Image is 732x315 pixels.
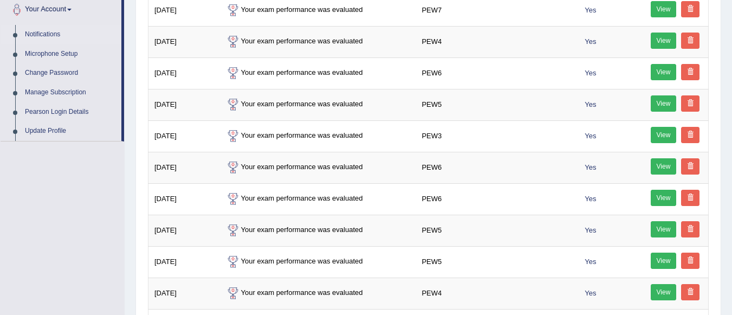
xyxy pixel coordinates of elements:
[148,246,219,278] td: [DATE]
[148,57,219,89] td: [DATE]
[219,152,416,183] td: Your exam performance was evaluated
[580,130,600,142] span: Yes
[681,190,699,206] a: Delete
[651,253,677,269] a: View
[580,287,600,299] span: Yes
[20,121,121,141] a: Update Profile
[416,57,574,89] td: PEW6
[416,152,574,183] td: PEW6
[20,102,121,122] a: Pearson Login Details
[20,25,121,44] a: Notifications
[148,152,219,183] td: [DATE]
[681,95,699,112] a: Delete
[416,120,574,152] td: PEW3
[416,215,574,246] td: PEW5
[580,99,600,110] span: Yes
[580,4,600,16] span: Yes
[416,26,574,57] td: PEW4
[651,158,677,175] a: View
[148,89,219,120] td: [DATE]
[580,36,600,47] span: Yes
[416,246,574,278] td: PEW5
[148,215,219,246] td: [DATE]
[416,89,574,120] td: PEW5
[681,221,699,237] a: Delete
[681,1,699,17] a: Delete
[651,33,677,49] a: View
[580,162,600,173] span: Yes
[651,64,677,80] a: View
[219,183,416,215] td: Your exam performance was evaluated
[148,183,219,215] td: [DATE]
[681,64,699,80] a: Delete
[219,246,416,278] td: Your exam performance was evaluated
[681,33,699,49] a: Delete
[148,120,219,152] td: [DATE]
[651,1,677,17] a: View
[219,215,416,246] td: Your exam performance was evaluated
[20,83,121,102] a: Manage Subscription
[651,95,677,112] a: View
[20,63,121,83] a: Change Password
[148,26,219,57] td: [DATE]
[580,193,600,204] span: Yes
[219,26,416,57] td: Your exam performance was evaluated
[681,284,699,300] a: Delete
[580,224,600,236] span: Yes
[219,120,416,152] td: Your exam performance was evaluated
[681,158,699,175] a: Delete
[651,127,677,143] a: View
[681,253,699,269] a: Delete
[148,278,219,309] td: [DATE]
[219,57,416,89] td: Your exam performance was evaluated
[416,183,574,215] td: PEW6
[219,278,416,309] td: Your exam performance was evaluated
[651,190,677,206] a: View
[580,256,600,267] span: Yes
[416,278,574,309] td: PEW4
[651,221,677,237] a: View
[580,67,600,79] span: Yes
[681,127,699,143] a: Delete
[651,284,677,300] a: View
[219,89,416,120] td: Your exam performance was evaluated
[20,44,121,64] a: Microphone Setup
